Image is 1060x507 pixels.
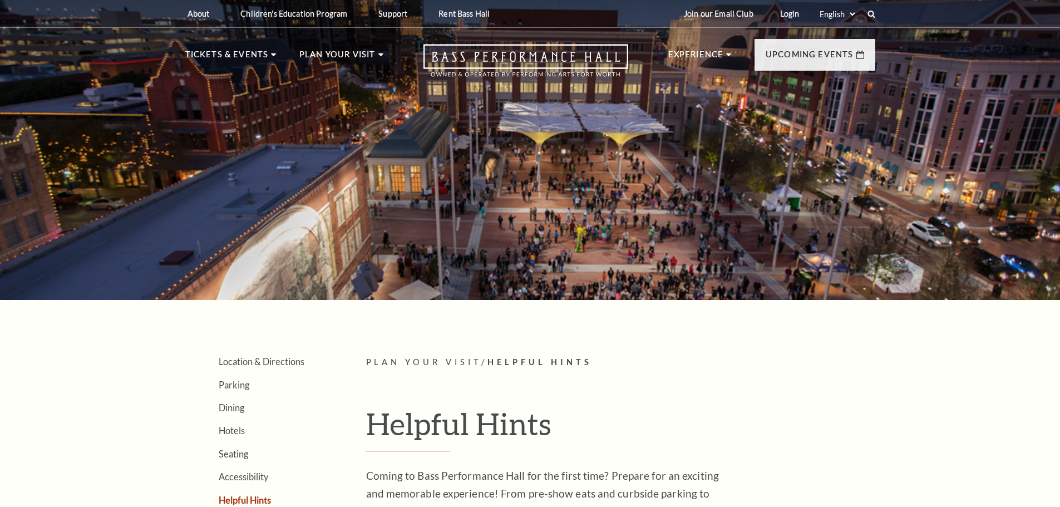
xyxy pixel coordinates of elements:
[668,48,724,68] p: Experience
[219,402,244,413] a: Dining
[219,449,248,459] a: Seating
[185,48,269,68] p: Tickets & Events
[366,356,875,370] p: /
[817,9,857,19] select: Select:
[219,356,304,367] a: Location & Directions
[366,357,482,367] span: Plan Your Visit
[487,357,592,367] span: Helpful Hints
[219,495,271,505] a: Helpful Hints
[299,48,376,68] p: Plan Your Visit
[240,9,347,18] p: Children's Education Program
[188,9,210,18] p: About
[219,471,268,482] a: Accessibility
[366,406,875,451] h1: Helpful Hints
[219,425,245,436] a: Hotels
[219,380,249,390] a: Parking
[766,48,854,68] p: Upcoming Events
[378,9,407,18] p: Support
[438,9,490,18] p: Rent Bass Hall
